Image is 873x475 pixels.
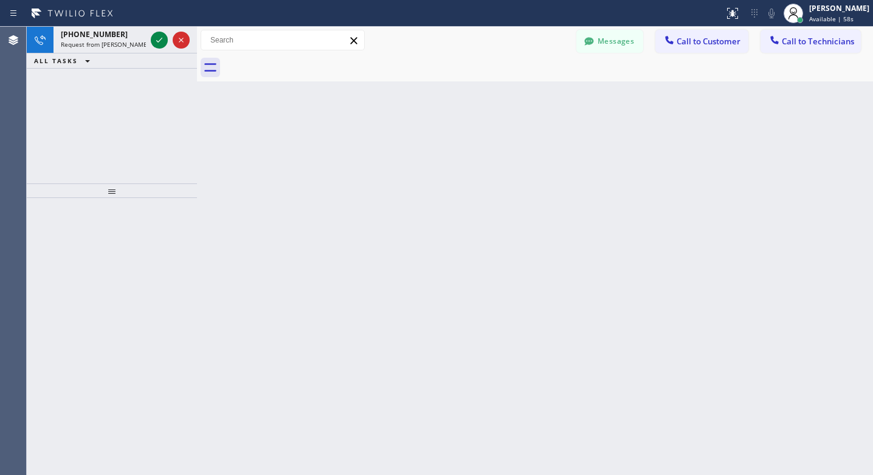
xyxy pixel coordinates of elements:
[61,29,128,39] span: [PHONE_NUMBER]
[782,36,854,47] span: Call to Technicians
[655,30,748,53] button: Call to Customer
[27,53,102,68] button: ALL TASKS
[809,3,869,13] div: [PERSON_NAME]
[151,32,168,49] button: Accept
[763,5,780,22] button: Mute
[809,15,854,23] span: Available | 58s
[173,32,190,49] button: Reject
[34,56,78,65] span: ALL TASKS
[677,36,740,47] span: Call to Customer
[61,40,221,49] span: Request from [PERSON_NAME] [PERSON_NAME] (direct)
[576,30,643,53] button: Messages
[201,30,364,50] input: Search
[761,30,861,53] button: Call to Technicians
